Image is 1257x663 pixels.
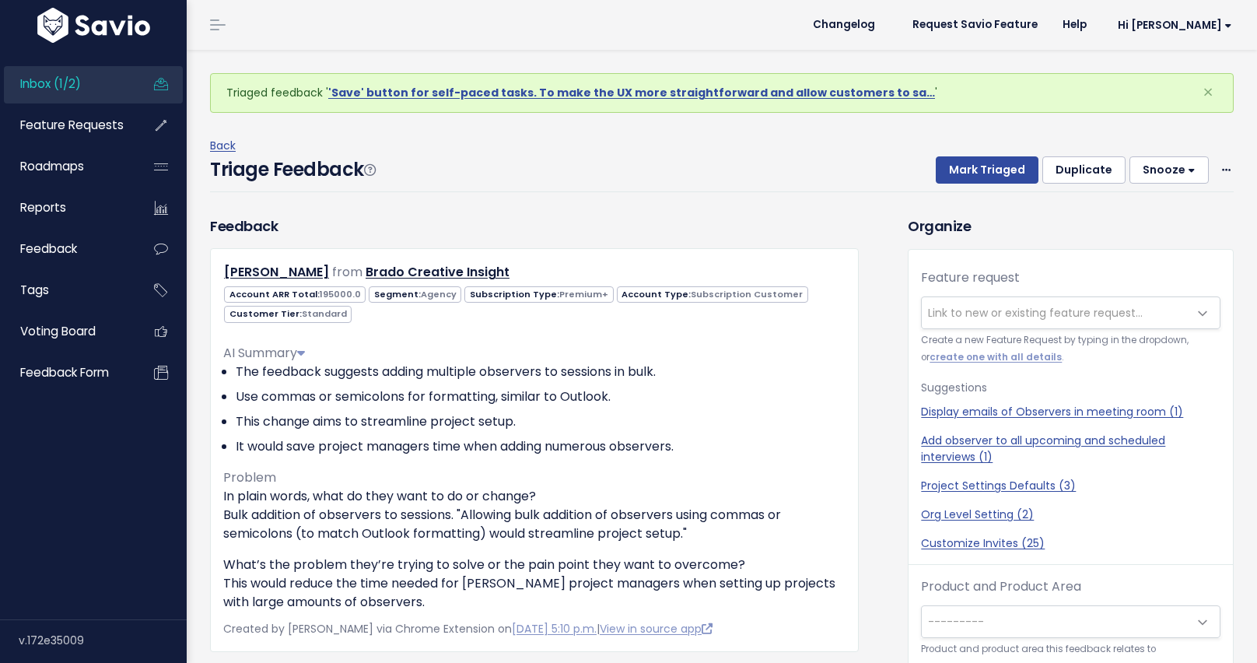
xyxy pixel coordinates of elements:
[236,363,846,381] li: The feedback suggests adding multiple observers to sessions in bulk.
[921,577,1081,596] label: Product and Product Area
[4,149,129,184] a: Roadmaps
[1118,19,1232,31] span: Hi [PERSON_NAME]
[921,268,1020,287] label: Feature request
[236,412,846,431] li: This change aims to streamline project setup.
[1203,79,1213,105] span: ×
[20,282,49,298] span: Tags
[512,621,597,637] a: [DATE] 5:10 p.m.
[921,507,1220,523] a: Org Level Setting (2)
[1042,156,1126,184] button: Duplicate
[210,73,1234,113] div: Triaged feedback ' '
[421,288,457,300] span: Agency
[223,487,846,543] p: In plain words, what do they want to do or change? Bulk addition of observers to sessions. "Allow...
[921,641,1220,658] small: Product and product area this feedback relates to
[4,66,129,102] a: Inbox (1/2)
[236,437,846,456] li: It would save project managers time when adding numerous observers.
[223,468,276,486] span: Problem
[20,75,81,92] span: Inbox (1/2)
[1187,74,1229,111] button: Close
[936,156,1038,184] button: Mark Triaged
[1129,156,1209,184] button: Snooze
[223,621,713,637] span: Created by [PERSON_NAME] via Chrome Extension on |
[921,478,1220,494] a: Project Settings Defaults (3)
[1099,13,1245,37] a: Hi [PERSON_NAME]
[921,378,1220,398] p: Suggestions
[900,13,1050,37] a: Request Savio Feature
[19,620,187,661] div: v.172e35009
[1050,13,1099,37] a: Help
[921,332,1220,366] small: Create a new Feature Request by typing in the dropdown, or .
[224,263,329,281] a: [PERSON_NAME]
[691,288,803,300] span: Subscription Customer
[4,190,129,226] a: Reports
[328,85,935,100] a: 'Save' button for self-paced tasks. To make the UX more straightforward and allow customers to sa…
[20,364,109,381] span: Feedback form
[236,388,846,406] li: Use commas or semicolons for formatting, similar to Outlook.
[332,263,362,281] span: from
[223,344,305,362] span: AI Summary
[559,288,608,300] span: Premium+
[20,158,84,174] span: Roadmaps
[20,117,124,133] span: Feature Requests
[366,263,509,281] a: Brado Creative Insight
[930,351,1062,363] a: create one with all details
[600,621,713,637] a: View in source app
[320,288,361,300] span: 195000.0
[928,614,984,630] span: ---------
[4,231,129,267] a: Feedback
[224,306,352,322] span: Customer Tier:
[223,556,846,612] p: What’s the problem they’re trying to solve or the pain point they want to overcome? This would re...
[210,156,375,184] h4: Triage Feedback
[813,19,875,30] span: Changelog
[20,323,96,339] span: Voting Board
[4,355,129,391] a: Feedback form
[921,404,1220,420] a: Display emails of Observers in meeting room (1)
[4,314,129,349] a: Voting Board
[33,8,154,43] img: logo-white.9d6f32f41409.svg
[464,286,613,303] span: Subscription Type:
[4,107,129,143] a: Feature Requests
[908,216,1234,237] h3: Organize
[20,240,77,257] span: Feedback
[921,433,1220,465] a: Add observer to all upcoming and scheduled interviews (1)
[210,138,236,153] a: Back
[302,307,347,320] span: Standard
[369,286,461,303] span: Segment:
[617,286,808,303] span: Account Type:
[4,272,129,308] a: Tags
[224,286,366,303] span: Account ARR Total:
[928,305,1143,321] span: Link to new or existing feature request...
[921,535,1220,552] a: Customize Invites (25)
[210,216,278,237] h3: Feedback
[20,199,66,216] span: Reports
